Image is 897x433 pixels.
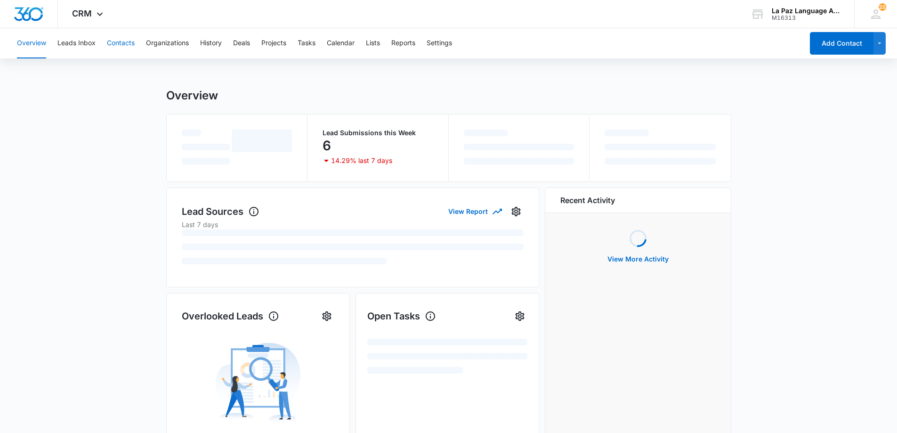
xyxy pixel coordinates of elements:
p: 14.29% last 7 days [331,157,392,164]
button: Settings [512,309,527,324]
span: 25 [879,3,886,11]
button: Projects [261,28,286,58]
button: View More Activity [598,248,678,270]
h1: Lead Sources [182,204,259,219]
button: History [200,28,222,58]
button: Settings [319,309,334,324]
button: Overview [17,28,46,58]
button: Settings [509,204,524,219]
button: Add Contact [810,32,873,55]
button: Leads Inbox [57,28,96,58]
h1: Overview [166,89,218,103]
div: account name [772,7,840,15]
h6: Recent Activity [560,195,615,206]
button: Organizations [146,28,189,58]
button: Reports [391,28,415,58]
p: Last 7 days [182,220,524,229]
button: Contacts [107,28,135,58]
button: Tasks [298,28,315,58]
h1: Open Tasks [367,309,436,323]
p: Lead Submissions this Week [323,130,433,136]
button: Settings [427,28,452,58]
span: CRM [72,8,92,18]
button: Calendar [327,28,355,58]
div: account id [772,15,840,21]
h1: Overlooked Leads [182,309,279,323]
button: Deals [233,28,250,58]
button: Lists [366,28,380,58]
button: View Report [448,203,501,220]
div: notifications count [879,3,886,11]
p: 6 [323,138,331,153]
